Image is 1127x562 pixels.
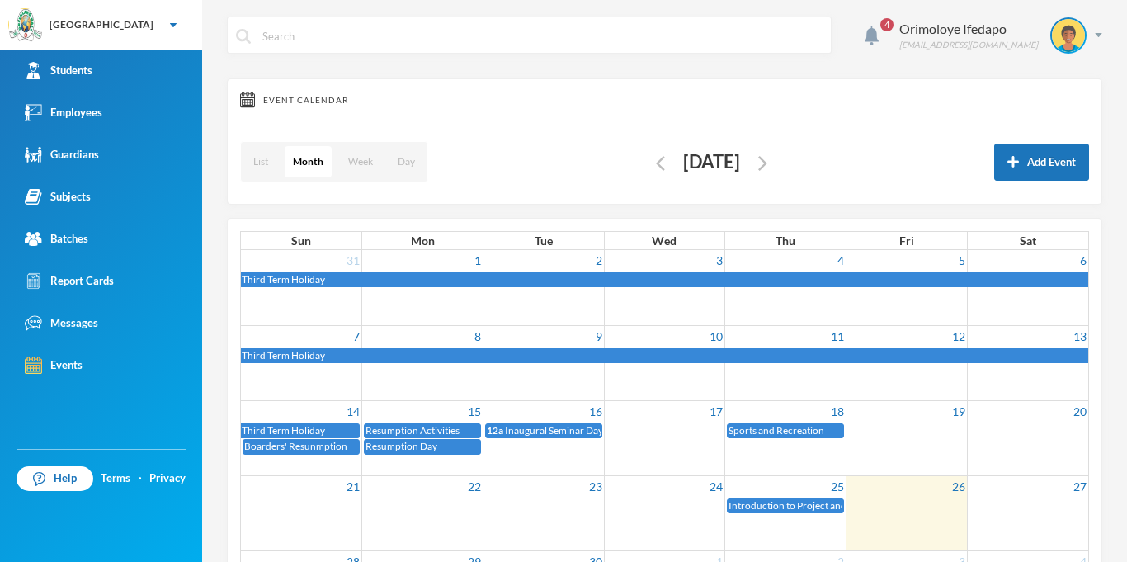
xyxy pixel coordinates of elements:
[345,476,361,497] a: 21
[651,153,670,172] button: Edit
[587,476,604,497] a: 23
[473,250,483,271] a: 1
[245,146,276,177] button: List
[587,401,604,422] a: 16
[829,476,846,497] a: 25
[729,499,943,512] span: Introduction to Project and Research for the Term
[25,314,98,332] div: Messages
[345,250,361,271] a: 31
[236,29,251,44] img: search
[950,476,967,497] a: 26
[487,424,503,437] span: 12a
[25,146,99,163] div: Guardians
[836,250,846,271] a: 4
[594,326,604,347] a: 9
[485,423,602,439] a: 12a Inaugural Seminar Day
[473,326,483,347] a: 8
[243,439,360,455] a: Boarders' Resunmption
[101,470,130,487] a: Terms
[652,234,677,248] span: Wed
[50,17,153,32] div: [GEOGRAPHIC_DATA]
[829,326,846,347] a: 11
[957,250,967,271] a: 5
[505,424,603,437] span: Inaugural Seminar Day
[9,9,42,42] img: logo
[880,18,894,31] span: 4
[670,146,753,178] div: [DATE]
[899,234,914,248] span: Fri
[899,19,1038,39] div: Orimoloye Ifedapo
[241,348,1088,364] a: Third Term Holiday
[829,401,846,422] a: 18
[994,144,1089,181] button: Add Event
[950,401,967,422] a: 19
[25,230,88,248] div: Batches
[242,349,325,361] span: Third Term Holiday
[899,39,1038,51] div: [EMAIL_ADDRESS][DOMAIN_NAME]
[149,470,186,487] a: Privacy
[708,326,724,347] a: 10
[25,62,92,79] div: Students
[708,401,724,422] a: 17
[25,104,102,121] div: Employees
[351,326,361,347] a: 7
[345,401,361,422] a: 14
[25,188,91,205] div: Subjects
[242,424,325,437] span: Third Term Holiday
[753,153,772,172] button: Edit
[285,146,332,177] button: Month
[594,250,604,271] a: 2
[17,466,93,491] a: Help
[1020,234,1036,248] span: Sat
[1078,250,1088,271] a: 6
[950,326,967,347] a: 12
[729,424,824,437] span: Sports and Recreation
[727,498,844,514] a: Introduction to Project and Research for the Term
[365,440,437,452] span: Resumption Day
[139,470,142,487] div: ·
[714,250,724,271] a: 3
[389,146,423,177] button: Day
[411,234,435,248] span: Mon
[261,17,823,54] input: Search
[244,440,347,452] span: Boarders' Resunmption
[535,234,553,248] span: Tue
[242,273,325,286] span: Third Term Holiday
[364,423,481,439] a: Resumption Activities
[776,234,795,248] span: Thu
[466,476,483,497] a: 22
[241,272,1088,288] a: Third Term Holiday
[466,401,483,422] a: 15
[708,476,724,497] a: 24
[1072,401,1088,422] a: 20
[1072,326,1088,347] a: 13
[241,423,360,439] a: Third Term Holiday
[1072,476,1088,497] a: 27
[291,234,311,248] span: Sun
[340,146,381,177] button: Week
[25,357,83,374] div: Events
[727,423,844,439] a: Sports and Recreation
[1052,19,1085,52] img: STUDENT
[365,424,460,437] span: Resumption Activities
[240,92,1089,108] div: Event Calendar
[25,272,114,290] div: Report Cards
[364,439,481,455] a: Resumption Day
